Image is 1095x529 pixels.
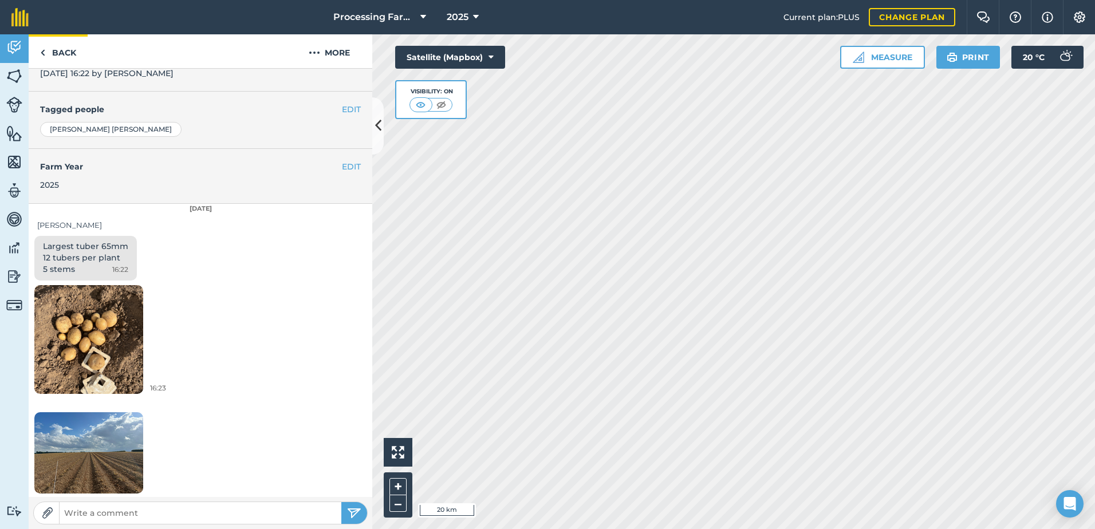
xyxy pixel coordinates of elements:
[1023,46,1045,69] span: 20 ° C
[6,182,22,199] img: svg+xml;base64,PD94bWwgdmVyc2lvbj0iMS4wIiBlbmNvZGluZz0idXRmLTgiPz4KPCEtLSBHZW5lcmF0b3I6IEFkb2JlIE...
[389,478,407,495] button: +
[1042,10,1053,24] img: svg+xml;base64,PHN2ZyB4bWxucz0iaHR0cDovL3d3dy53My5vcmcvMjAwMC9zdmciIHdpZHRoPSIxNyIgaGVpZ2h0PSIxNy...
[342,160,361,173] button: EDIT
[447,10,468,24] span: 2025
[150,496,166,507] span: 16:23
[34,267,143,412] img: Loading spinner
[936,46,1001,69] button: Print
[40,122,182,137] div: [PERSON_NAME] [PERSON_NAME]
[976,11,990,23] img: Two speech bubbles overlapping with the left bubble in the forefront
[434,99,448,110] img: svg+xml;base64,PHN2ZyB4bWxucz0iaHR0cDovL3d3dy53My5vcmcvMjAwMC9zdmciIHdpZHRoPSI1MCIgaGVpZ2h0PSI0MC...
[37,219,364,231] div: [PERSON_NAME]
[409,87,453,96] div: Visibility: On
[6,297,22,313] img: svg+xml;base64,PD94bWwgdmVyc2lvbj0iMS4wIiBlbmNvZGluZz0idXRmLTgiPz4KPCEtLSBHZW5lcmF0b3I6IEFkb2JlIE...
[112,264,128,275] span: 16:22
[6,506,22,516] img: svg+xml;base64,PD94bWwgdmVyc2lvbj0iMS4wIiBlbmNvZGluZz0idXRmLTgiPz4KPCEtLSBHZW5lcmF0b3I6IEFkb2JlIE...
[29,204,372,214] div: [DATE]
[309,46,320,60] img: svg+xml;base64,PHN2ZyB4bWxucz0iaHR0cDovL3d3dy53My5vcmcvMjAwMC9zdmciIHdpZHRoPSIyMCIgaGVpZ2h0PSIyNC...
[6,153,22,171] img: svg+xml;base64,PHN2ZyB4bWxucz0iaHR0cDovL3d3dy53My5vcmcvMjAwMC9zdmciIHdpZHRoPSI1NiIgaGVpZ2h0PSI2MC...
[150,382,166,393] span: 16:23
[389,495,407,512] button: –
[40,46,45,60] img: svg+xml;base64,PHN2ZyB4bWxucz0iaHR0cDovL3d3dy53My5vcmcvMjAwMC9zdmciIHdpZHRoPSI5IiBoZWlnaHQ9IjI0Ii...
[40,179,361,191] div: 2025
[1054,46,1077,69] img: svg+xml;base64,PD94bWwgdmVyc2lvbj0iMS4wIiBlbmNvZGluZz0idXRmLTgiPz4KPCEtLSBHZW5lcmF0b3I6IEFkb2JlIE...
[947,50,958,64] img: svg+xml;base64,PHN2ZyB4bWxucz0iaHR0cDovL3d3dy53My5vcmcvMjAwMC9zdmciIHdpZHRoPSIxOSIgaGVpZ2h0PSIyNC...
[869,8,955,26] a: Change plan
[333,10,416,24] span: Processing Farms
[1011,46,1084,69] button: 20 °C
[40,103,361,116] h4: Tagged people
[1056,490,1084,518] div: Open Intercom Messenger
[392,446,404,459] img: Four arrows, one pointing top left, one top right, one bottom right and the last bottom left
[6,68,22,85] img: svg+xml;base64,PHN2ZyB4bWxucz0iaHR0cDovL3d3dy53My5vcmcvMjAwMC9zdmciIHdpZHRoPSI1NiIgaGVpZ2h0PSI2MC...
[395,46,505,69] button: Satellite (Mapbox)
[840,46,925,69] button: Measure
[34,412,143,494] img: Loading spinner
[40,160,361,173] h4: Farm Year
[347,506,361,520] img: svg+xml;base64,PHN2ZyB4bWxucz0iaHR0cDovL3d3dy53My5vcmcvMjAwMC9zdmciIHdpZHRoPSIyNSIgaGVpZ2h0PSIyNC...
[342,103,361,116] button: EDIT
[6,39,22,56] img: svg+xml;base64,PD94bWwgdmVyc2lvbj0iMS4wIiBlbmNvZGluZz0idXRmLTgiPz4KPCEtLSBHZW5lcmF0b3I6IEFkb2JlIE...
[1073,11,1086,23] img: A cog icon
[42,507,53,519] img: Paperclip icon
[1009,11,1022,23] img: A question mark icon
[11,8,29,26] img: fieldmargin Logo
[6,97,22,113] img: svg+xml;base64,PD94bWwgdmVyc2lvbj0iMS4wIiBlbmNvZGluZz0idXRmLTgiPz4KPCEtLSBHZW5lcmF0b3I6IEFkb2JlIE...
[783,11,860,23] span: Current plan : PLUS
[34,236,137,281] div: Largest tuber 65mm 12 tubers per plant 5 stems
[60,505,341,521] input: Write a comment
[853,52,864,63] img: Ruler icon
[6,211,22,228] img: svg+xml;base64,PD94bWwgdmVyc2lvbj0iMS4wIiBlbmNvZGluZz0idXRmLTgiPz4KPCEtLSBHZW5lcmF0b3I6IEFkb2JlIE...
[413,99,428,110] img: svg+xml;base64,PHN2ZyB4bWxucz0iaHR0cDovL3d3dy53My5vcmcvMjAwMC9zdmciIHdpZHRoPSI1MCIgaGVpZ2h0PSI0MC...
[286,34,372,68] button: More
[6,239,22,256] img: svg+xml;base64,PD94bWwgdmVyc2lvbj0iMS4wIiBlbmNvZGluZz0idXRmLTgiPz4KPCEtLSBHZW5lcmF0b3I6IEFkb2JlIE...
[6,268,22,285] img: svg+xml;base64,PD94bWwgdmVyc2lvbj0iMS4wIiBlbmNvZGluZz0idXRmLTgiPz4KPCEtLSBHZW5lcmF0b3I6IEFkb2JlIE...
[6,125,22,142] img: svg+xml;base64,PHN2ZyB4bWxucz0iaHR0cDovL3d3dy53My5vcmcvMjAwMC9zdmciIHdpZHRoPSI1NiIgaGVpZ2h0PSI2MC...
[29,34,88,68] a: Back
